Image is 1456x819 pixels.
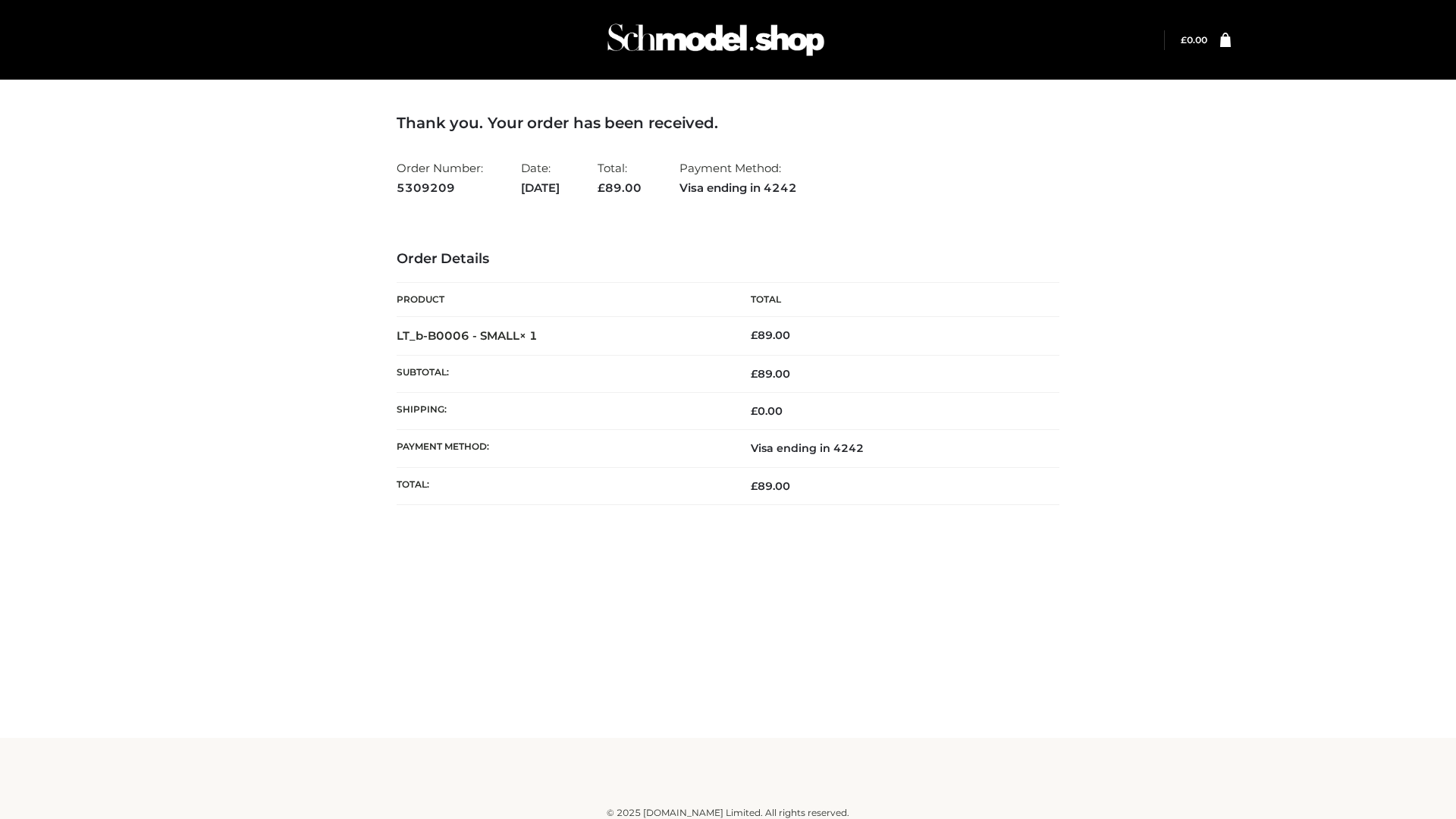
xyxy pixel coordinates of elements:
[602,10,830,70] img: Schmodel Admin 964
[397,251,1059,268] h3: Order Details
[397,355,728,392] th: Subtotal:
[751,404,783,418] bdi: 0.00
[751,367,790,381] span: 89.00
[728,430,1059,467] td: Visa ending in 4242
[751,404,758,418] span: £
[397,328,538,343] strong: LT_b-B0006 - SMALL
[397,467,728,504] th: Total:
[521,155,560,201] li: Date:
[519,328,538,343] strong: × 1
[598,180,605,195] span: £
[751,367,758,381] span: £
[397,430,728,467] th: Payment method:
[751,479,758,493] span: £
[751,328,790,342] bdi: 89.00
[598,180,642,195] span: 89.00
[397,155,483,201] li: Order Number:
[521,178,560,198] strong: [DATE]
[679,178,797,198] strong: Visa ending in 4242
[397,283,728,317] th: Product
[728,283,1059,317] th: Total
[679,155,797,201] li: Payment Method:
[397,178,483,198] strong: 5309209
[1181,34,1207,45] bdi: 0.00
[397,114,1059,132] h3: Thank you. Your order has been received.
[1181,34,1207,45] a: £0.00
[397,393,728,430] th: Shipping:
[751,328,758,342] span: £
[751,479,790,493] span: 89.00
[1181,34,1187,45] span: £
[598,155,642,201] li: Total:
